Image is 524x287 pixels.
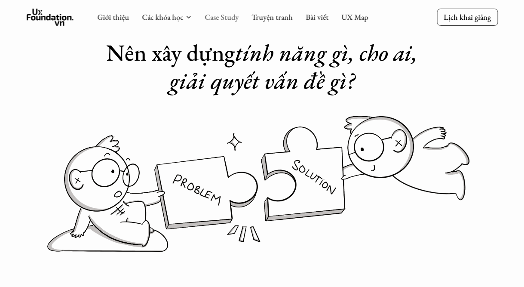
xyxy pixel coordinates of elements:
[437,9,498,25] a: Lịch khai giảng
[97,12,129,22] a: Giới thiệu
[251,12,293,22] a: Truyện tranh
[306,12,328,22] a: Bài viết
[444,12,491,22] p: Lịch khai giảng
[341,12,368,22] a: UX Map
[205,12,239,22] a: Case Study
[90,39,434,95] h1: Nên xây dựng
[169,37,423,96] em: tính năng gì, cho ai, giải quyết vấn đề gì?
[142,12,183,22] a: Các khóa học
